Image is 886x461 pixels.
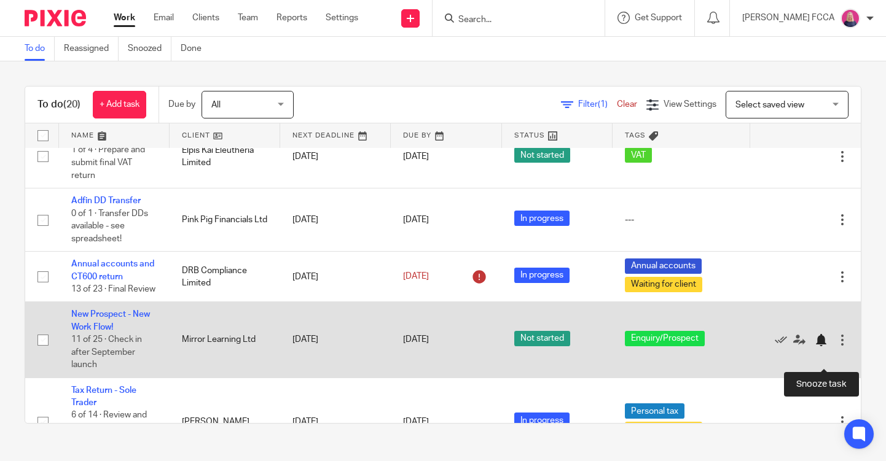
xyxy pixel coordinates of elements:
[154,12,174,24] a: Email
[514,331,570,346] span: Not started
[742,12,834,24] p: [PERSON_NAME] FCCA
[71,260,154,281] a: Annual accounts and CT600 return
[71,411,148,458] span: 6 of 14 · Review and approve accounts & tax return is ok to send to client
[841,9,860,28] img: Cheryl%20Sharp%20FCCA.png
[578,100,617,109] span: Filter
[71,285,155,293] span: 13 of 23 · Final Review
[617,100,637,109] a: Clear
[625,422,702,437] span: Waiting for client
[280,125,391,188] td: [DATE]
[403,152,429,161] span: [DATE]
[71,335,142,369] span: 11 of 25 · Check in after September launch
[64,37,119,61] a: Reassigned
[170,188,280,252] td: Pink Pig Financials Ltd
[326,12,358,24] a: Settings
[280,252,391,302] td: [DATE]
[457,15,568,26] input: Search
[280,302,391,378] td: [DATE]
[170,125,280,188] td: Elpis Kai Eleutheria Limited
[514,413,570,428] span: In progress
[114,12,135,24] a: Work
[598,100,608,109] span: (1)
[514,268,570,283] span: In progress
[625,331,705,346] span: Enquiry/Prospect
[775,333,793,346] a: Mark as done
[635,14,682,22] span: Get Support
[128,37,171,61] a: Snoozed
[625,147,652,163] span: VAT
[735,101,804,109] span: Select saved view
[403,273,429,281] span: [DATE]
[93,91,146,118] a: + Add task
[71,386,136,407] a: Tax Return - Sole Trader
[181,37,211,61] a: Done
[664,100,716,109] span: View Settings
[71,146,145,180] span: 1 of 4 · Prepare and submit final VAT return
[170,252,280,302] td: DRB Compliance Limited
[37,98,80,111] h1: To do
[211,101,221,109] span: All
[25,10,86,26] img: Pixie
[403,215,429,224] span: [DATE]
[71,310,150,331] a: New Prospect - New Work Flow!
[63,99,80,109] span: (20)
[625,277,702,292] span: Waiting for client
[625,403,684,419] span: Personal tax
[71,196,141,205] a: Adfin DD Transfer
[280,188,391,252] td: [DATE]
[625,132,646,139] span: Tags
[192,12,219,24] a: Clients
[625,258,702,274] span: Annual accounts
[276,12,307,24] a: Reports
[625,214,738,226] div: ---
[514,211,570,226] span: In progress
[71,209,148,243] span: 0 of 1 · Transfer DDs available - see spreadsheet!
[403,417,429,426] span: [DATE]
[168,98,195,110] p: Due by
[170,302,280,378] td: Mirror Learning Ltd
[238,12,258,24] a: Team
[25,37,55,61] a: To do
[514,147,570,163] span: Not started
[403,336,429,344] span: [DATE]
